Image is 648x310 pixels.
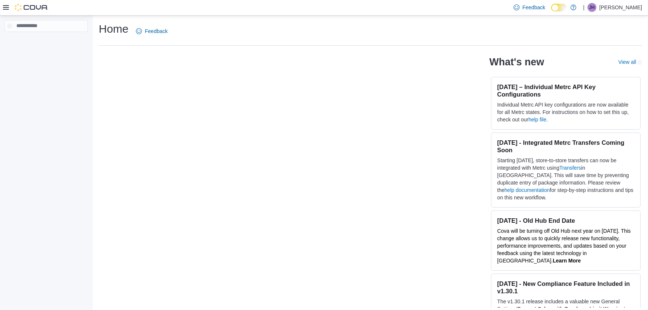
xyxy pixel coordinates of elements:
a: Learn More [553,258,580,264]
span: Cova will be turning off Old Hub next year on [DATE]. This change allows us to quickly release ne... [497,228,631,264]
h2: What's new [489,56,544,68]
h1: Home [99,22,128,36]
p: [PERSON_NAME] [599,3,642,12]
span: JH [589,3,595,12]
a: help file [528,117,546,123]
a: View allExternal link [618,59,642,65]
p: Starting [DATE], store-to-store transfers can now be integrated with Metrc using in [GEOGRAPHIC_D... [497,157,634,201]
a: help documentation [504,187,550,193]
img: Cova [15,4,48,11]
h3: [DATE] - New Compliance Feature Included in v1.30.1 [497,280,634,295]
h3: [DATE] – Individual Metrc API Key Configurations [497,83,634,98]
a: Transfers [559,165,581,171]
p: | [583,3,584,12]
svg: External link [638,60,642,65]
span: Feedback [145,27,167,35]
h3: [DATE] - Old Hub End Date [497,217,634,224]
h3: [DATE] - Integrated Metrc Transfers Coming Soon [497,139,634,154]
div: Joshua Heaton [587,3,596,12]
a: Feedback [133,24,170,39]
span: Feedback [522,4,545,11]
p: Individual Metrc API key configurations are now available for all Metrc states. For instructions ... [497,101,634,123]
input: Dark Mode [551,4,567,12]
nav: Complex example [4,33,88,51]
